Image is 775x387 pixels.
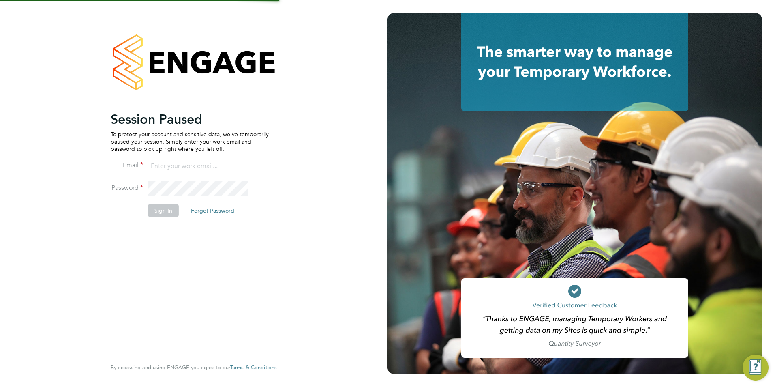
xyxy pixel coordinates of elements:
button: Engage Resource Center [743,355,769,381]
label: Email [111,161,143,170]
span: Terms & Conditions [230,364,277,371]
label: Password [111,184,143,192]
p: To protect your account and sensitive data, we've temporarily paused your session. Simply enter y... [111,131,269,153]
input: Enter your work email... [148,159,248,174]
h2: Session Paused [111,111,269,127]
a: Terms & Conditions [230,364,277,371]
button: Forgot Password [184,204,241,217]
span: By accessing and using ENGAGE you agree to our [111,364,277,371]
button: Sign In [148,204,179,217]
